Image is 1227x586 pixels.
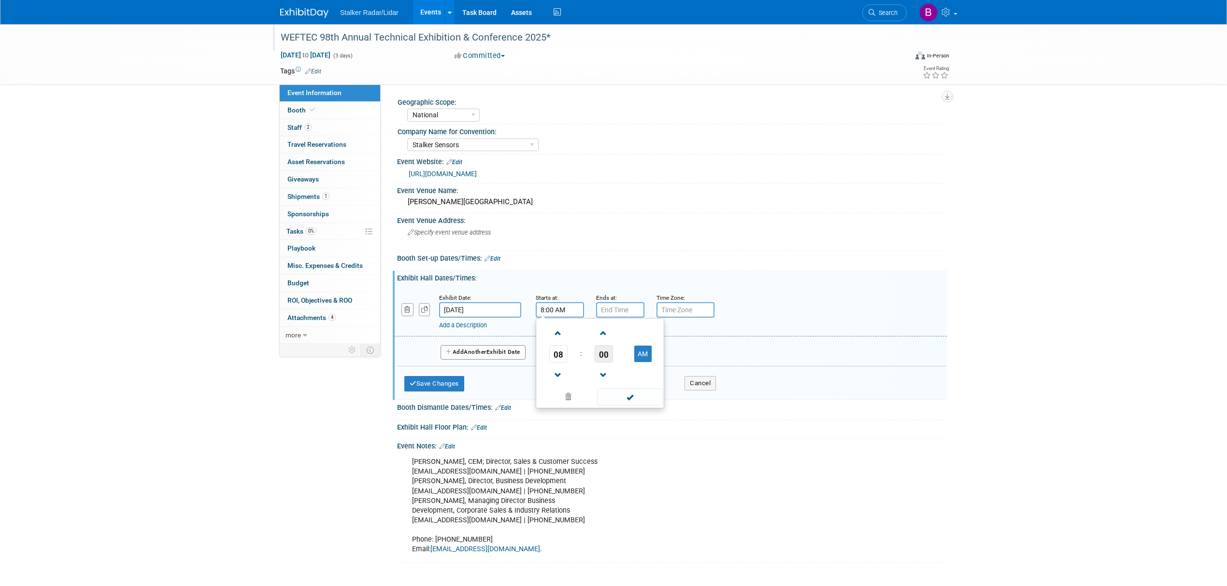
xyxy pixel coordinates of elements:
[287,175,319,183] span: Giveaways
[397,439,947,451] div: Event Notes:
[322,193,329,200] span: 1
[485,255,500,262] a: Edit
[441,345,526,360] button: AddAnotherExhibit Date
[286,227,316,235] span: Tasks
[310,107,315,112] i: Booth reservation complete
[280,206,380,223] a: Sponsorships
[471,424,487,431] a: Edit
[287,296,352,304] span: ROI, Objectives & ROO
[280,153,380,170] a: Asset Reservations
[536,294,558,301] small: Starts at:
[536,302,584,318] input: Start Time
[280,66,321,76] td: Tags
[287,124,312,131] span: Staff
[287,89,342,97] span: Event Information
[287,262,363,269] span: Misc. Expenses & Credits
[404,195,940,209] div: [PERSON_NAME][GEOGRAPHIC_DATA]
[397,251,947,264] div: Booth Set-up Dates/Times:
[397,154,947,167] div: Event Website:
[287,140,346,148] span: Travel Reservations
[862,4,907,21] a: Search
[280,223,380,240] a: Tasks0%
[287,279,309,287] span: Budget
[280,136,380,153] a: Travel Reservations
[344,344,361,356] td: Personalize Event Tab Strip
[287,106,317,114] span: Booth
[287,244,315,252] span: Playbook
[430,545,540,553] a: [EMAIL_ADDRESS][DOMAIN_NAME]
[596,302,644,318] input: End Time
[446,159,462,166] a: Edit
[398,95,942,107] div: Geographic Scope:
[304,124,312,131] span: 2
[595,345,613,363] span: Pick Minute
[923,66,949,71] div: Event Rating
[451,51,509,61] button: Committed
[280,188,380,205] a: Shipments1
[305,68,321,75] a: Edit
[287,210,329,218] span: Sponsorships
[596,294,617,301] small: Ends at:
[685,376,716,391] button: Cancel
[280,257,380,274] a: Misc. Expenses & Credits
[332,53,353,59] span: (3 days)
[549,321,568,345] a: Increment Hour
[919,3,938,22] img: Brooke Journet
[280,102,380,119] a: Booth
[280,292,380,309] a: ROI, Objectives & ROO
[578,345,584,363] td: :
[280,51,331,59] span: [DATE] [DATE]
[464,349,486,355] span: Another
[595,363,613,387] a: Decrement Minute
[408,229,491,236] span: Specify event venue address
[280,240,380,257] a: Playbook
[595,321,613,345] a: Increment Minute
[404,376,464,391] button: Save Changes
[280,327,380,344] a: more
[549,363,568,387] a: Decrement Hour
[277,29,892,46] div: WEFTEC 98th Annual Technical Exhibition & Conference 2025*
[439,302,521,318] input: Date
[287,193,329,200] span: Shipments
[361,344,381,356] td: Toggle Event Tabs
[549,345,568,363] span: Pick Hour
[915,52,925,59] img: Format-Inperson.png
[634,346,652,362] button: AM
[280,8,328,18] img: ExhibitDay
[340,9,399,16] span: Stalker Radar/Lidar
[409,170,477,178] a: [URL][DOMAIN_NAME]
[875,9,898,16] span: Search
[280,84,380,101] a: Event Information
[397,213,947,225] div: Event Venue Address:
[538,391,598,404] a: Clear selection
[495,405,511,411] a: Edit
[405,452,841,559] div: [PERSON_NAME], CEM; Director, Sales & Customer Success [EMAIL_ADDRESS][DOMAIN_NAME] | [PHONE_NUMB...
[280,119,380,136] a: Staff2
[306,227,316,235] span: 0%
[439,294,471,301] small: Exhibit Date:
[301,51,310,59] span: to
[287,314,336,321] span: Attachments
[280,309,380,326] a: Attachments4
[287,158,345,166] span: Asset Reservations
[280,171,380,188] a: Giveaways
[280,275,380,292] a: Budget
[597,391,663,405] a: Done
[927,52,949,59] div: In-Person
[439,321,487,329] a: Add a Description
[397,183,947,195] div: Event Venue Name:
[656,294,685,301] small: Time Zone:
[398,125,942,137] div: Company Name for Convention:
[850,50,949,65] div: Event Format
[328,314,336,321] span: 4
[439,443,455,450] a: Edit
[397,420,947,433] div: Exhibit Hall Floor Plan:
[397,271,947,283] div: Exhibit Hall Dates/Times:
[656,302,714,318] input: Time Zone
[285,331,301,339] span: more
[397,400,947,413] div: Booth Dismantle Dates/Times:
